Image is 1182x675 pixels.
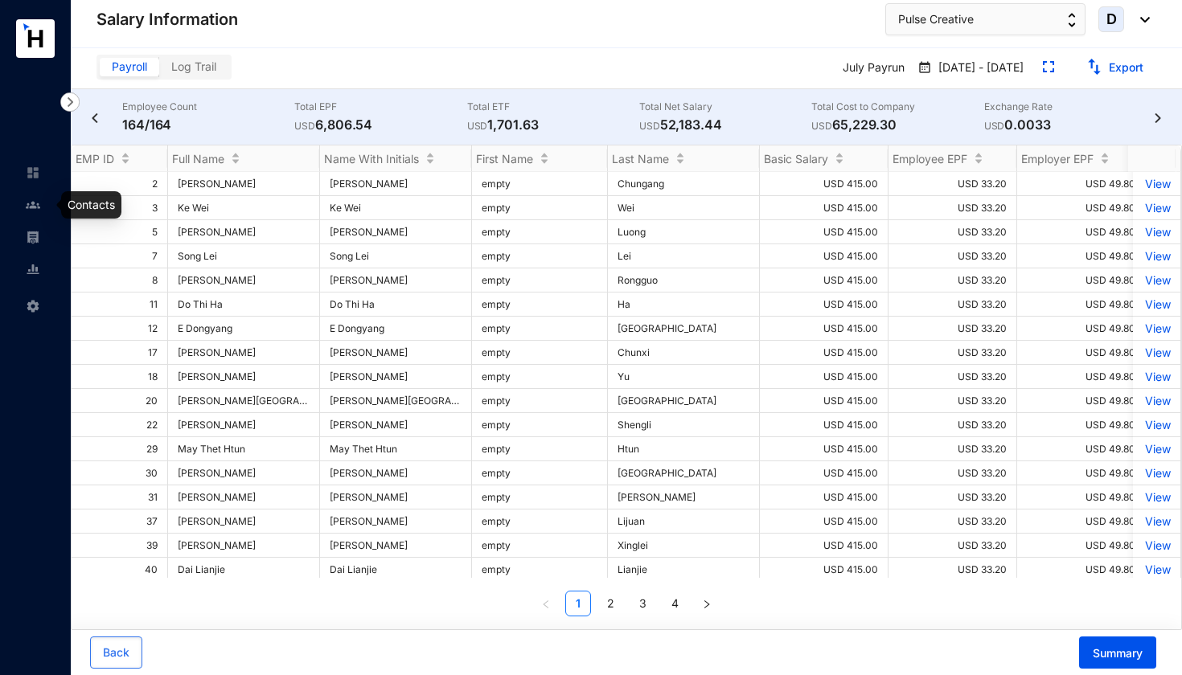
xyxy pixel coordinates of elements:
[608,196,760,220] td: Wei
[178,322,310,334] span: E Dongyang
[597,591,623,616] li: 2
[984,118,1005,134] p: USD
[1143,201,1171,215] a: View
[1086,178,1135,190] span: USD 49.80
[823,443,878,455] span: USD 415.00
[608,145,760,172] th: Last Name
[13,189,51,221] li: Contacts
[1068,13,1076,27] img: up-down-arrow.74152d26bf9780fbf563ca9c90304185.svg
[1086,322,1135,334] span: USD 49.80
[320,437,472,461] td: May Thet Htun
[1143,514,1171,528] p: View
[320,485,472,509] td: [PERSON_NAME]
[958,298,1007,310] span: USD 33.20
[168,145,320,172] th: Full Name
[472,244,608,268] td: empty
[823,178,878,190] span: USD 415.00
[533,591,559,616] li: Previous Page
[1093,645,1143,661] span: Summary
[72,145,168,172] th: EMP ID
[1143,370,1171,383] a: View
[958,370,1007,382] span: USD 33.20
[898,10,974,28] span: Pulse Creative
[823,202,878,214] span: USD 415.00
[958,322,1007,334] span: USD 33.20
[1073,55,1156,80] button: Export
[320,341,472,365] td: [PERSON_NAME]
[1086,491,1135,503] span: USD 49.80
[1143,394,1171,407] p: View
[320,534,472,558] td: [PERSON_NAME]
[823,274,878,286] span: USD 415.00
[13,221,51,253] li: Payroll
[178,346,310,358] span: [PERSON_NAME]
[1143,321,1171,335] a: View
[472,317,608,341] td: empty
[171,59,216,73] span: Log Trail
[608,172,760,196] td: Chungang
[639,115,811,134] p: 52,183.44
[472,413,608,437] td: empty
[1143,249,1171,263] p: View
[608,268,760,292] td: Rongguo
[72,389,168,413] td: 20
[320,292,472,317] td: Do Thi Ha
[1086,226,1135,238] span: USD 49.80
[320,145,472,172] th: Name With Initials
[112,59,147,73] span: Payroll
[1109,60,1143,74] a: Export
[1086,539,1135,551] span: USD 49.80
[958,202,1007,214] span: USD 33.20
[72,172,168,196] td: 2
[932,59,1024,77] p: [DATE] - [DATE]
[1150,113,1166,123] img: chevron-right-black.d76562a91e70cdd25423736488a1c58a.svg
[320,413,472,437] td: [PERSON_NAME]
[823,250,878,262] span: USD 415.00
[72,292,168,317] td: 11
[60,92,80,112] img: nav-icon-right.af6afadce00d159da59955279c43614e.svg
[178,515,310,527] span: [PERSON_NAME]
[608,341,760,365] td: Chunxi
[320,389,472,413] td: [PERSON_NAME][GEOGRAPHIC_DATA]
[608,244,760,268] td: Lei
[1086,346,1135,358] span: USD 49.80
[13,253,51,285] li: Reports
[1086,563,1135,575] span: USD 49.80
[178,419,310,431] span: [PERSON_NAME]
[96,8,238,31] p: Salary Information
[178,202,310,214] span: Ke Wei
[1143,273,1171,287] p: View
[172,152,224,166] span: Full Name
[72,244,168,268] td: 7
[958,419,1007,431] span: USD 33.20
[467,115,639,134] p: 1,701.63
[72,413,168,437] td: 22
[612,152,669,166] span: Last Name
[958,178,1007,190] span: USD 33.20
[958,346,1007,358] span: USD 33.20
[958,563,1007,575] span: USD 33.20
[1143,466,1171,480] p: View
[823,419,878,431] span: USD 415.00
[823,395,878,407] span: USD 415.00
[13,157,51,189] li: Home
[72,437,168,461] td: 29
[1143,538,1171,552] a: View
[1086,274,1135,286] span: USD 49.80
[608,437,760,461] td: Htun
[958,539,1007,551] span: USD 33.20
[811,99,983,115] p: Total Cost to Company
[90,636,142,669] button: Back
[1066,646,1156,660] a: Summary
[320,558,472,582] td: Dai Lianjie
[472,485,608,509] td: empty
[566,591,590,616] a: 1
[1143,225,1171,239] p: View
[958,274,1007,286] span: USD 33.20
[663,591,687,616] a: 4
[178,395,310,407] span: [PERSON_NAME][GEOGRAPHIC_DATA]
[1086,395,1135,407] span: USD 49.80
[320,172,472,196] td: [PERSON_NAME]
[178,563,310,575] span: Dai Lianjie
